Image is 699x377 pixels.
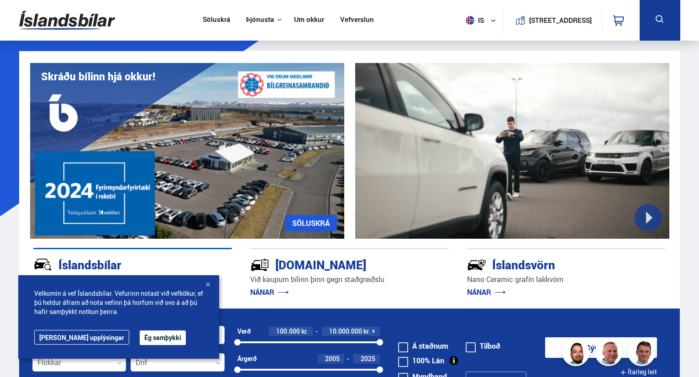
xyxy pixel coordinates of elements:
span: 2025 [361,354,375,363]
p: Selja eða finna bílinn [33,274,232,285]
button: Þjónusta [246,16,274,24]
a: [STREET_ADDRESS] [508,7,597,33]
img: tr5P-W3DuiFaO7aO.svg [250,255,269,274]
a: [PERSON_NAME] upplýsingar [34,330,129,345]
button: [STREET_ADDRESS] [533,16,589,24]
h1: Skráðu bílinn hjá okkur! [41,70,155,83]
button: Sýna bíla [545,337,657,358]
label: Tilboð [466,342,500,350]
label: Á staðnum [398,342,448,350]
span: kr. [301,328,308,335]
div: [DOMAIN_NAME] [250,256,416,272]
span: Velkomin á vef Íslandsbílar. Vefurinn notast við vefkökur, ef þú heldur áfram að nota vefinn þá h... [34,289,203,316]
label: 100% Lán [398,357,444,364]
div: Íslandsbílar [33,256,200,272]
img: FbJEzSuNWCJXmdc-.webp [629,340,657,367]
img: -Svtn6bYgwAsiwNX.svg [467,255,486,274]
p: Við kaupum bílinn þinn gegn staðgreiðslu [250,274,449,285]
img: nhp88E3Fdnt1Opn2.png [563,340,591,367]
div: Íslandsvörn [467,256,633,272]
img: siFngHWaQ9KaOqBr.png [596,340,624,367]
button: is [462,7,503,34]
span: 100.000 [276,327,300,335]
a: NÁNAR [467,287,506,297]
img: svg+xml;base64,PHN2ZyB4bWxucz0iaHR0cDovL3d3dy53My5vcmcvMjAwMC9zdmciIHdpZHRoPSI1MTIiIGhlaWdodD0iNT... [466,16,474,25]
img: eKx6w-_Home_640_.png [30,63,344,239]
span: kr. [363,328,370,335]
div: Verð [237,328,251,335]
a: SÖLUSKRÁ [285,215,337,231]
button: Ég samþykki [140,330,186,345]
a: Vefverslun [340,16,374,25]
span: + [372,328,375,335]
span: 2005 [325,354,340,363]
span: 10.000.000 [329,327,362,335]
div: Árgerð [237,355,257,362]
span: is [462,16,485,25]
a: Um okkur [294,16,324,25]
img: G0Ugv5HjCgRt.svg [19,5,115,35]
a: Söluskrá [203,16,230,25]
img: JRvxyua_JYH6wB4c.svg [33,255,53,274]
a: NÁNAR [250,287,289,297]
p: Nano Ceramic grafín lakkvörn [467,274,666,285]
